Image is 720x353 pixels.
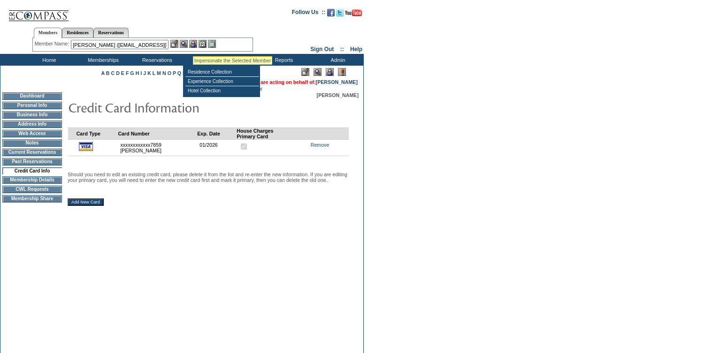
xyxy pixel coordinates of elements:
[177,70,181,76] a: Q
[68,198,104,206] input: Add New Card
[170,40,178,48] img: b_edit.gif
[75,54,129,66] td: Memberships
[2,139,62,147] td: Notes
[2,195,62,203] td: Membership Share
[197,128,237,139] td: Exp. Date
[256,54,310,66] td: Reports
[129,54,183,66] td: Reservations
[336,12,344,17] a: Follow us on Twitter
[2,158,62,165] td: Past Reservations
[2,167,62,174] td: Credit Card Info
[118,128,197,139] td: Card Number
[2,130,62,137] td: Web Access
[21,54,75,66] td: Home
[345,12,362,17] a: Subscribe to our YouTube Channel
[310,46,334,53] a: Sign Out
[327,9,335,16] img: Become our fan on Facebook
[79,142,93,151] img: icon_cc_visa.gif
[101,70,105,76] a: A
[118,139,197,156] td: xxxxxxxxxxxx7859 [PERSON_NAME]
[185,77,259,86] td: Experience Collection
[68,172,349,183] p: Should you need to edit an existing credit card, please delete it from the list and re-enter the ...
[126,70,129,76] a: F
[189,40,197,48] img: Impersonate
[208,40,216,48] img: b_calculator.gif
[311,142,329,148] a: Remove
[292,8,325,19] td: Follow Us ::
[314,68,322,76] img: View Mode
[153,70,155,76] a: L
[93,28,129,38] a: Reservations
[310,54,364,66] td: Admin
[2,149,62,156] td: Current Reservations
[173,70,176,76] a: P
[2,186,62,193] td: CWL Requests
[162,70,166,76] a: N
[168,70,171,76] a: O
[147,70,151,76] a: K
[130,70,134,76] a: G
[237,128,300,139] td: House Charges Primary Card
[317,92,359,98] span: [PERSON_NAME]
[2,176,62,184] td: Membership Details
[121,70,124,76] a: E
[106,70,110,76] a: B
[194,58,271,63] div: Impersonate the Selected Member
[340,46,344,53] span: ::
[68,98,256,117] img: pgTtlCreditCardInfo.gif
[185,68,259,77] td: Residence Collection
[2,111,62,119] td: Business Info
[136,70,139,76] a: H
[2,120,62,128] td: Address Info
[338,68,346,76] img: Log Concern/Member Elevation
[35,40,71,48] div: Member Name:
[185,86,259,95] td: Hotel Collection
[77,128,118,139] td: Card Type
[326,68,334,76] img: Impersonate
[180,40,188,48] img: View
[140,70,142,76] a: I
[143,70,146,76] a: J
[2,92,62,100] td: Dashboard
[336,9,344,16] img: Follow us on Twitter
[301,68,309,76] img: Edit Mode
[327,12,335,17] a: Become our fan on Facebook
[62,28,93,38] a: Residences
[157,70,161,76] a: M
[350,46,362,53] a: Help
[345,9,362,16] img: Subscribe to our YouTube Channel
[250,79,358,85] span: You are acting on behalf of:
[197,139,237,156] td: 01/2026
[34,28,62,38] a: Members
[2,102,62,109] td: Personal Info
[111,70,115,76] a: C
[8,2,69,22] img: Compass Home
[316,79,358,85] a: [PERSON_NAME]
[199,40,207,48] img: Reservations
[183,54,256,66] td: Vacation Collection
[116,70,120,76] a: D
